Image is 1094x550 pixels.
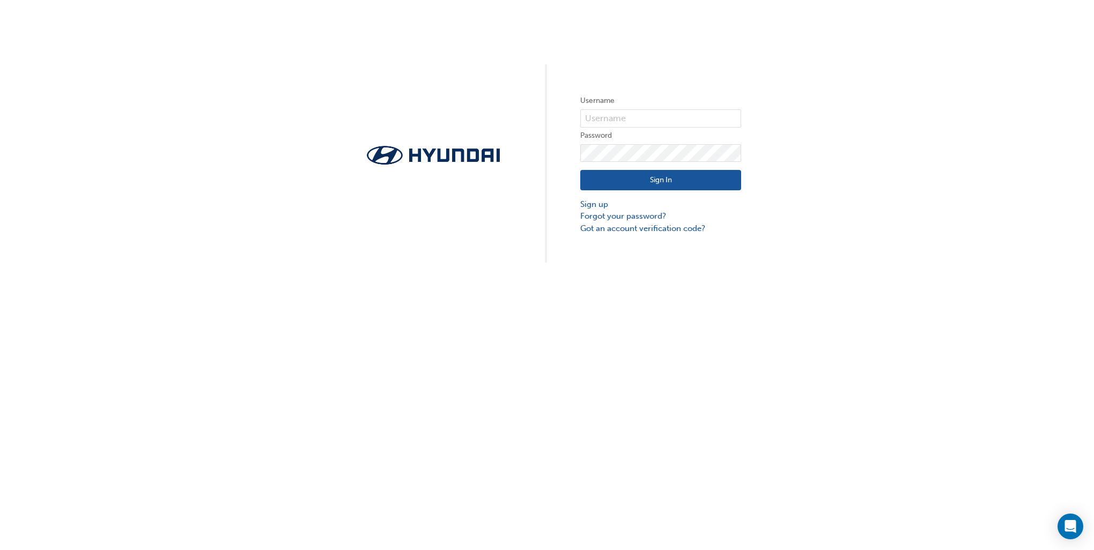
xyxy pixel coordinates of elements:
label: Password [580,129,741,142]
img: Trak [353,143,514,168]
a: Sign up [580,198,741,211]
input: Username [580,109,741,128]
button: Sign In [580,170,741,190]
a: Forgot your password? [580,210,741,222]
div: Open Intercom Messenger [1058,514,1083,539]
a: Got an account verification code? [580,222,741,235]
label: Username [580,94,741,107]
